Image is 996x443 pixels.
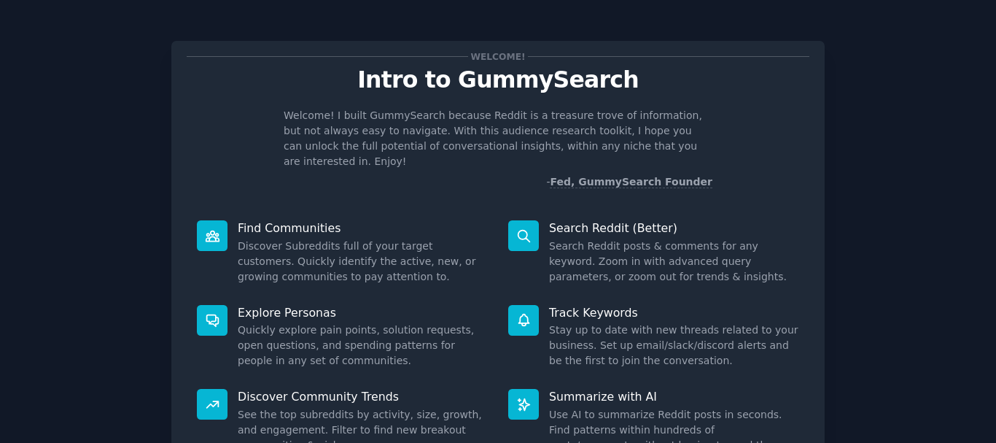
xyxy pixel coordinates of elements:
p: Search Reddit (Better) [549,220,799,236]
p: Discover Community Trends [238,389,488,404]
p: Find Communities [238,220,488,236]
p: Summarize with AI [549,389,799,404]
p: Explore Personas [238,305,488,320]
div: - [546,174,712,190]
dd: Discover Subreddits full of your target customers. Quickly identify the active, new, or growing c... [238,239,488,285]
p: Track Keywords [549,305,799,320]
p: Intro to GummySearch [187,67,809,93]
dd: Quickly explore pain points, solution requests, open questions, and spending patterns for people ... [238,323,488,369]
dd: Stay up to date with new threads related to your business. Set up email/slack/discord alerts and ... [549,323,799,369]
dd: Search Reddit posts & comments for any keyword. Zoom in with advanced query parameters, or zoom o... [549,239,799,285]
p: Welcome! I built GummySearch because Reddit is a treasure trove of information, but not always ea... [284,108,712,169]
span: Welcome! [468,49,528,64]
a: Fed, GummySearch Founder [550,176,712,188]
